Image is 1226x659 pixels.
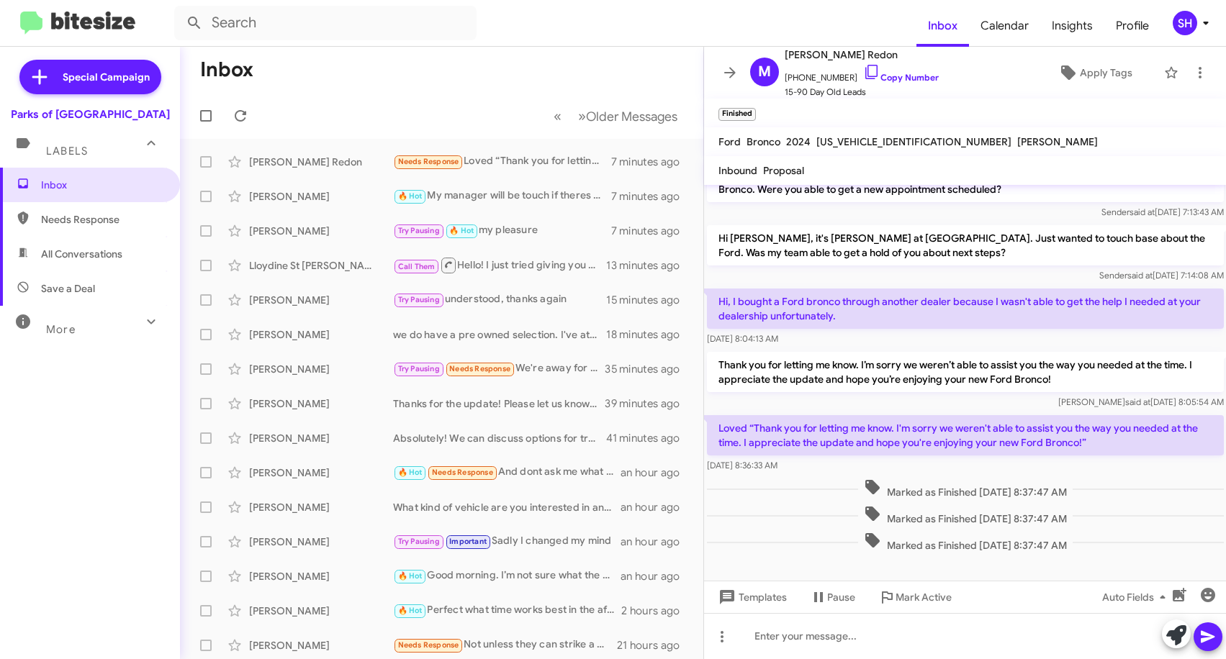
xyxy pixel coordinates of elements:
[393,568,621,584] div: Good morning. I’m not sure what the appointment is for. My truck is in your shop right now and le...
[621,569,691,583] div: an hour ago
[605,396,692,411] div: 39 minutes ago
[707,415,1224,455] p: Loved “Thank you for letting me know. I'm sorry we weren't able to assist you the way you needed ...
[1127,270,1152,281] span: said at
[393,327,606,342] div: we do have a pre owned selection. I've attached a link, let me know your thoughts! [URL][DOMAIN_N...
[41,281,95,296] span: Save a Deal
[1101,206,1223,217] span: Sender [DATE] 7:13:43 AM
[249,465,393,480] div: [PERSON_NAME]
[718,135,741,148] span: Ford
[857,505,1072,526] span: Marked as Finished [DATE] 8:37:47 AM
[249,327,393,342] div: [PERSON_NAME]
[41,212,163,227] span: Needs Response
[718,108,756,121] small: Finished
[398,295,440,304] span: Try Pausing
[621,465,691,480] div: an hour ago
[786,135,811,148] span: 2024
[249,293,393,307] div: [PERSON_NAME]
[1129,206,1154,217] span: said at
[200,58,253,81] h1: Inbox
[716,584,787,610] span: Templates
[1104,5,1160,47] a: Profile
[41,247,122,261] span: All Conversations
[546,101,686,131] nav: Page navigation example
[896,584,952,610] span: Mark Active
[393,500,621,514] div: What kind of vehicle are you interested in and what options are must haves for you?
[1173,11,1197,35] div: SH
[704,584,798,610] button: Templates
[46,145,88,158] span: Labels
[1040,5,1104,47] a: Insights
[606,293,691,307] div: 15 minutes ago
[718,164,757,177] span: Inbound
[393,256,606,274] div: Hello! I just tried giving you a call. When is a better time to connect?
[554,107,562,125] span: «
[606,327,691,342] div: 18 minutes ago
[605,362,692,376] div: 35 minutes ago
[393,396,605,411] div: Thanks for the update! Please let us know if you need anything in the future.
[1017,135,1098,148] span: [PERSON_NAME]
[621,604,691,618] div: 2 hours ago
[857,478,1072,499] span: Marked as Finished [DATE] 8:37:47 AM
[1124,396,1150,407] span: said at
[611,155,692,169] div: 7 minutes ago
[798,584,867,610] button: Pause
[611,224,692,238] div: 7 minutes ago
[19,60,161,94] a: Special Campaign
[249,569,393,583] div: [PERSON_NAME]
[249,155,393,169] div: [PERSON_NAME] Redon
[393,637,617,653] div: Not unless they can strike a deal. They offered me $4k on my 2021 vehicle with that only has 40K ...
[867,584,963,610] button: Mark Active
[249,604,393,618] div: [PERSON_NAME]
[398,468,423,477] span: 🔥 Hot
[586,109,677,124] span: Older Messages
[393,291,606,308] div: understood, thanks again
[393,464,621,481] div: And dont ask me what I want you can check your notes. You all could have sold me a car before but...
[249,224,393,238] div: [PERSON_NAME]
[916,5,969,47] a: Inbox
[449,537,487,546] span: Important
[863,72,939,83] a: Copy Number
[1080,60,1132,86] span: Apply Tags
[816,135,1011,148] span: [US_VEHICLE_IDENTIFICATION_NUMBER]
[46,323,76,336] span: More
[578,107,586,125] span: »
[432,468,493,477] span: Needs Response
[611,189,692,204] div: 7 minutes ago
[785,85,939,99] span: 15-90 Day Old Leads
[707,352,1224,392] p: Thank you for letting me know. I’m sorry we weren’t able to assist you the way you needed at the ...
[393,602,621,619] div: Perfect what time works best in the afternoon for you?
[174,6,477,40] input: Search
[249,500,393,514] div: [PERSON_NAME]
[398,226,440,235] span: Try Pausing
[249,638,393,653] div: [PERSON_NAME]
[969,5,1040,47] a: Calendar
[857,532,1072,553] span: Marked as Finished [DATE] 8:37:47 AM
[398,262,436,271] span: Call Them
[63,70,150,84] span: Special Campaign
[398,571,423,581] span: 🔥 Hot
[249,189,393,204] div: [PERSON_NAME]
[758,60,771,83] span: M
[707,333,778,344] span: [DATE] 8:04:13 AM
[1160,11,1210,35] button: SH
[449,364,510,373] span: Needs Response
[606,431,691,445] div: 41 minutes ago
[393,153,611,170] div: Loved “Thank you for letting me know. I'm sorry we weren't able to assist you the way you needed ...
[785,46,939,63] span: [PERSON_NAME] Redon
[393,360,605,377] div: We're away for a month right now, but when we come back, we would be interested
[763,164,804,177] span: Proposal
[1102,584,1171,610] span: Auto Fields
[393,222,611,239] div: my pleasure
[249,431,393,445] div: [PERSON_NAME]
[398,606,423,615] span: 🔥 Hot
[707,288,1224,329] p: Hi, I bought a Ford bronco through another dealer because I wasn't able to get the help I needed ...
[707,225,1224,265] p: Hi [PERSON_NAME], it's [PERSON_NAME] at [GEOGRAPHIC_DATA]. Just wanted to touch base about the Fo...
[249,362,393,376] div: [PERSON_NAME]
[621,535,691,549] div: an hour ago
[393,188,611,204] div: My manager will be touch if theres anything we can do.
[11,107,170,122] div: Parks of [GEOGRAPHIC_DATA]
[621,500,691,514] div: an hour ago
[398,364,440,373] span: Try Pausing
